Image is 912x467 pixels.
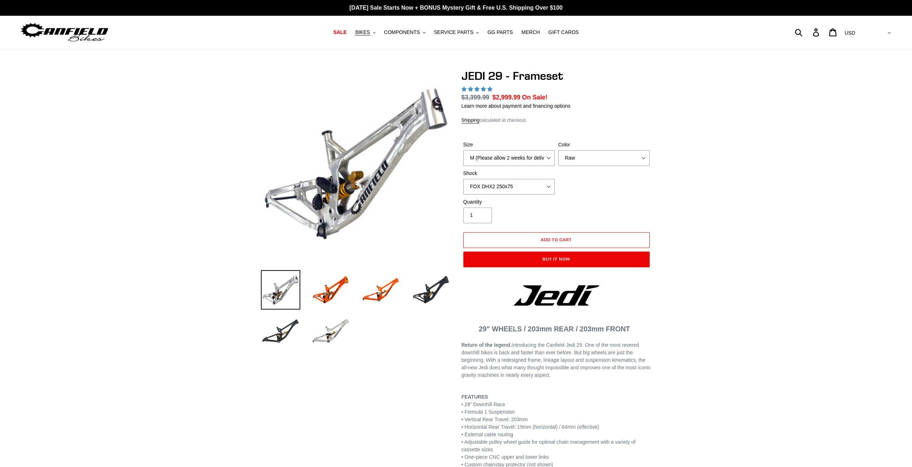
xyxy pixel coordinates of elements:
s: $3,399.99 [462,94,490,101]
button: COMPONENTS [381,28,429,37]
a: GIFT CARDS [545,28,582,37]
img: Load image into Gallery viewer, JEDI 29 - Frameset [311,270,350,310]
span: SALE [333,29,347,35]
label: Quantity [463,198,555,206]
button: Add to cart [463,232,650,248]
a: Learn more about payment and financing options [462,103,570,109]
img: Load image into Gallery viewer, JEDI 29 - Frameset [411,270,451,310]
span: • One-piece CNC upper and lower links [462,454,549,460]
span: Introducing the Canfield Jedi 29. One of the most revered downhill bikes is back and faster than ... [462,342,651,378]
span: • 29” Downhill Race [462,402,505,407]
span: COMPONENTS [384,29,420,35]
div: calculated at checkout. [462,117,651,124]
button: BIKES [352,28,379,37]
img: Load image into Gallery viewer, JEDI 29 - Frameset [311,312,350,351]
span: Add to cart [541,237,572,242]
span: • Vertical Rear Travel: 203mm • Horizontal Rear Travel: 19mm (horizontal) / 64mm (effective) [462,417,599,430]
label: Size [463,141,555,149]
b: FEATURES [462,394,488,400]
img: JEDI 29 - Frameset [262,70,449,257]
span: SERVICE PARTS [434,29,473,35]
a: MERCH [518,28,543,37]
span: MERCH [521,29,540,35]
span: 5.00 stars [462,86,494,92]
input: Search [799,24,817,40]
a: Shipping [462,117,480,123]
span: • External cable routing [462,432,513,437]
img: Load image into Gallery viewer, JEDI 29 - Frameset [261,312,300,351]
button: SERVICE PARTS [430,28,482,37]
button: Buy it now [463,252,650,267]
a: SALE [330,28,350,37]
label: Color [558,141,650,149]
a: GG PARTS [484,28,516,37]
img: Canfield Bikes [20,21,109,44]
span: 29" WHEELS / 203mm REAR / 203mm FRONT [479,325,630,333]
img: Load image into Gallery viewer, JEDI 29 - Frameset [261,270,300,310]
b: Return of the legend. [462,342,512,348]
span: BIKES [355,29,370,35]
label: Shock [463,170,555,177]
h1: JEDI 29 - Frameset [462,69,651,83]
span: $2,999.99 [492,94,520,101]
img: Load image into Gallery viewer, JEDI 29 - Frameset [361,270,401,310]
span: • Adjustable pulley wheel guide for optimal chain management with a variety of cassette sizes [462,439,636,452]
span: GIFT CARDS [548,29,579,35]
span: • Formula 1 Suspension [462,409,515,415]
span: On Sale! [522,93,548,102]
span: GG PARTS [487,29,513,35]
